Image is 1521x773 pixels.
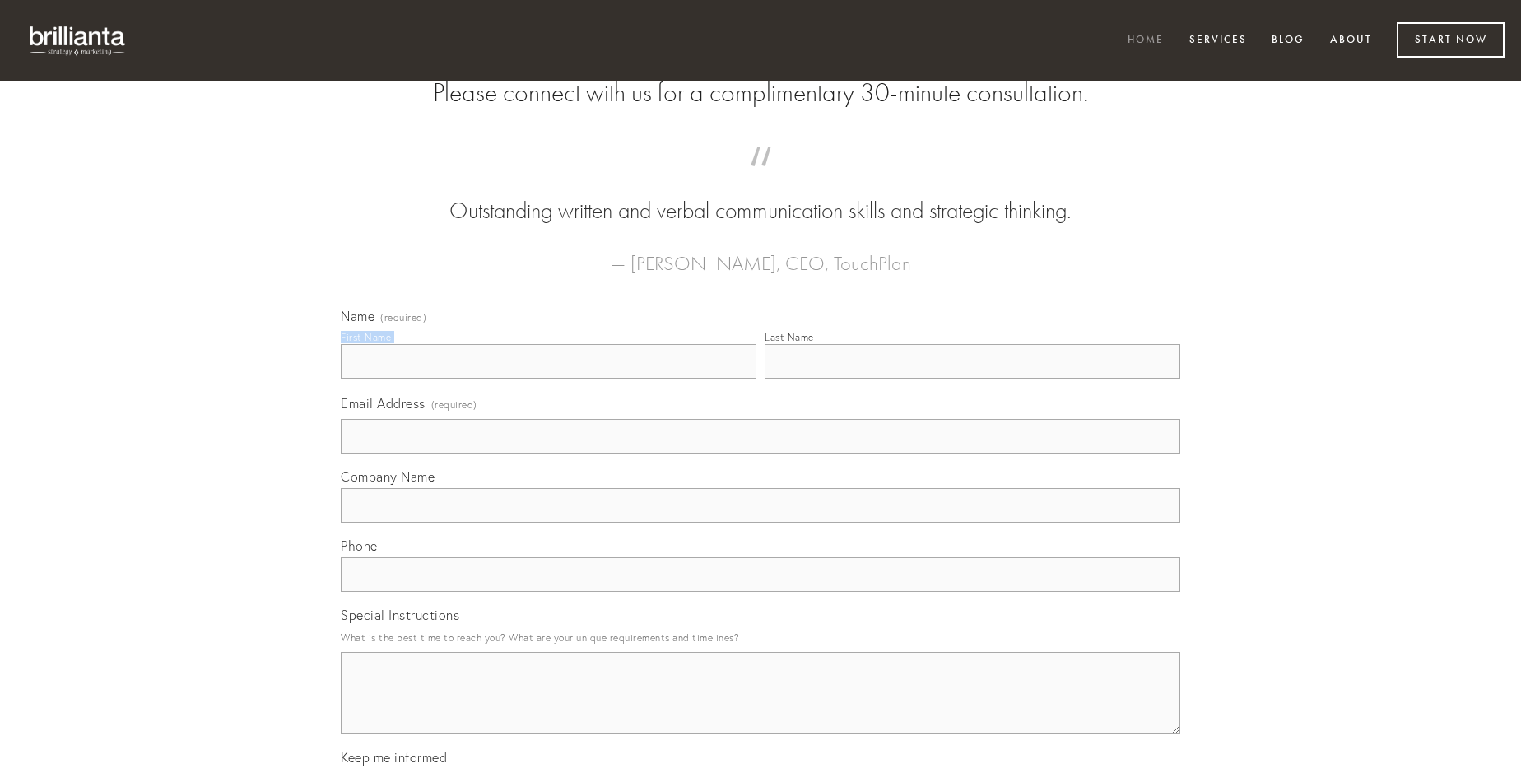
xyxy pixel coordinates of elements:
[1179,27,1258,54] a: Services
[1319,27,1383,54] a: About
[367,163,1154,227] blockquote: Outstanding written and verbal communication skills and strategic thinking.
[341,77,1180,109] h2: Please connect with us for a complimentary 30-minute consultation.
[431,393,477,416] span: (required)
[341,308,374,324] span: Name
[367,163,1154,195] span: “
[380,313,426,323] span: (required)
[1261,27,1315,54] a: Blog
[367,227,1154,280] figcaption: — [PERSON_NAME], CEO, TouchPlan
[341,468,435,485] span: Company Name
[341,626,1180,649] p: What is the best time to reach you? What are your unique requirements and timelines?
[1117,27,1174,54] a: Home
[341,749,447,766] span: Keep me informed
[765,331,814,343] div: Last Name
[16,16,140,64] img: brillianta - research, strategy, marketing
[341,331,391,343] div: First Name
[1397,22,1505,58] a: Start Now
[341,395,426,412] span: Email Address
[341,538,378,554] span: Phone
[341,607,459,623] span: Special Instructions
